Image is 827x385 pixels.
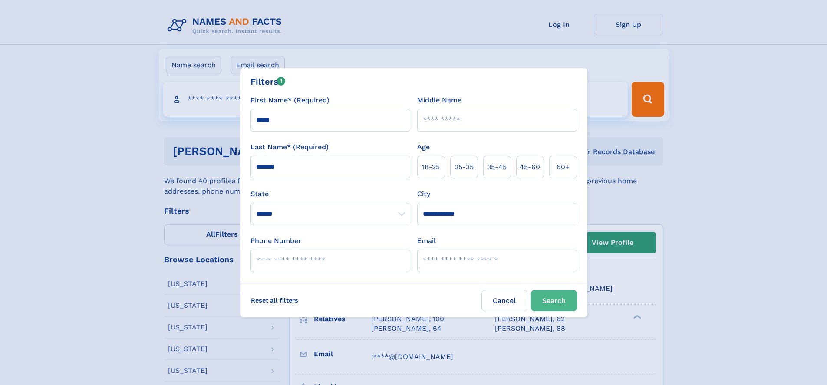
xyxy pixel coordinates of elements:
[417,95,461,105] label: Middle Name
[520,162,540,172] span: 45‑60
[417,189,430,199] label: City
[557,162,570,172] span: 60+
[422,162,440,172] span: 18‑25
[417,236,436,246] label: Email
[531,290,577,311] button: Search
[250,236,301,246] label: Phone Number
[250,75,286,88] div: Filters
[417,142,430,152] label: Age
[250,189,410,199] label: State
[481,290,527,311] label: Cancel
[250,95,329,105] label: First Name* (Required)
[245,290,304,311] label: Reset all filters
[487,162,507,172] span: 35‑45
[250,142,329,152] label: Last Name* (Required)
[455,162,474,172] span: 25‑35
